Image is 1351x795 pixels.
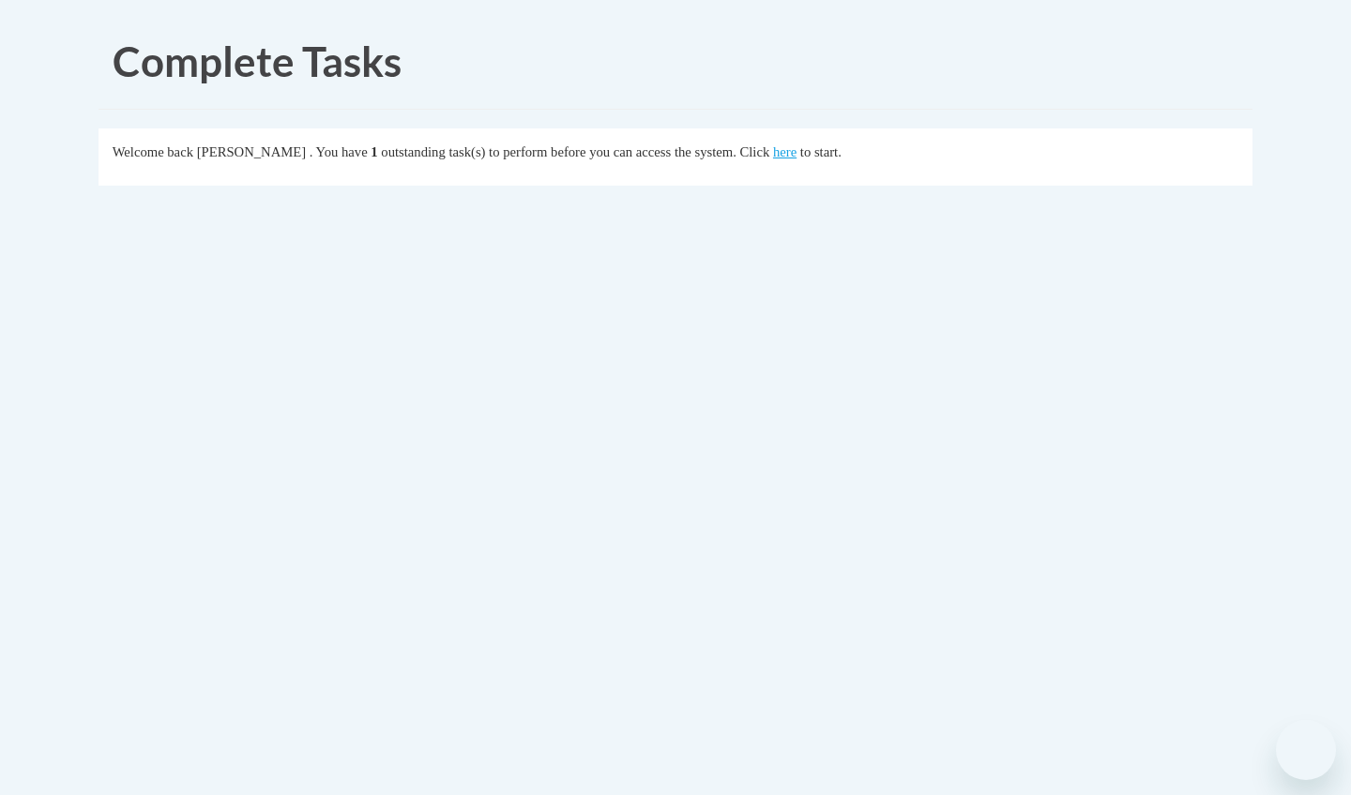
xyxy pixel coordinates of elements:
[113,144,193,159] span: Welcome back
[310,144,368,159] span: . You have
[197,144,306,159] span: [PERSON_NAME]
[371,144,377,159] span: 1
[381,144,769,159] span: outstanding task(s) to perform before you can access the system. Click
[773,144,797,159] a: here
[1276,720,1336,780] iframe: Button to launch messaging window
[800,144,842,159] span: to start.
[113,37,402,85] span: Complete Tasks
